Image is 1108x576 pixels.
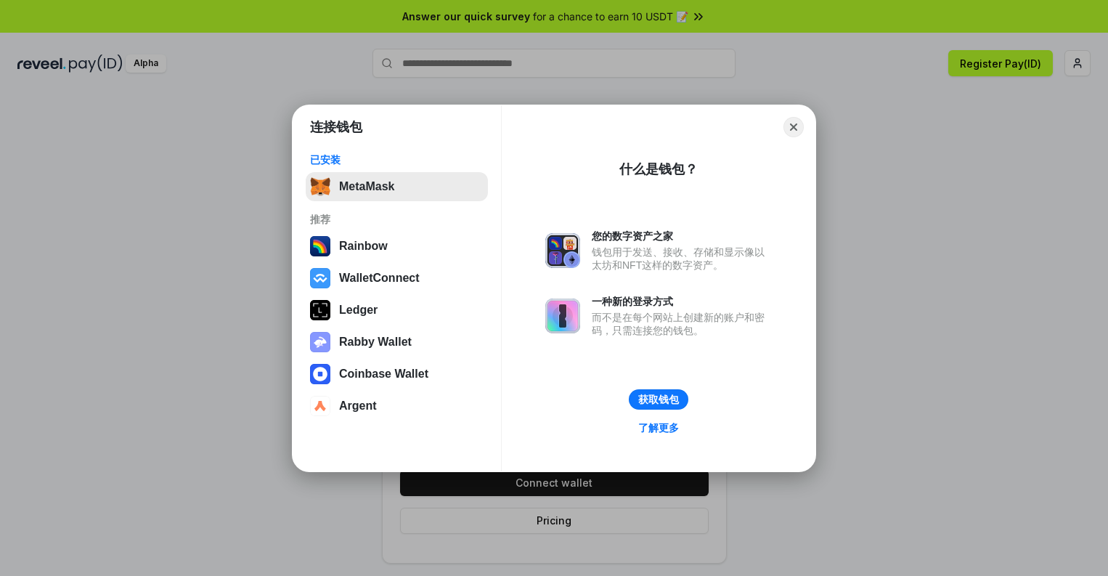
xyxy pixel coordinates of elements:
div: 推荐 [310,213,484,226]
button: Close [783,117,804,137]
a: 了解更多 [630,418,688,437]
div: WalletConnect [339,272,420,285]
div: Rabby Wallet [339,336,412,349]
div: 什么是钱包？ [619,161,698,178]
div: 而不是在每个网站上创建新的账户和密码，只需连接您的钱包。 [592,311,772,337]
div: 已安装 [310,153,484,166]
img: svg+xml,%3Csvg%20width%3D%22120%22%20height%3D%22120%22%20viewBox%3D%220%200%20120%20120%22%20fil... [310,236,330,256]
img: svg+xml,%3Csvg%20width%3D%2228%22%20height%3D%2228%22%20viewBox%3D%220%200%2028%2028%22%20fill%3D... [310,364,330,384]
button: Rabby Wallet [306,328,488,357]
img: svg+xml,%3Csvg%20fill%3D%22none%22%20height%3D%2233%22%20viewBox%3D%220%200%2035%2033%22%20width%... [310,177,330,197]
button: Coinbase Wallet [306,360,488,389]
img: svg+xml,%3Csvg%20xmlns%3D%22http%3A%2F%2Fwww.w3.org%2F2000%2Fsvg%22%20width%3D%2228%22%20height%3... [310,300,330,320]
button: 获取钱包 [629,389,688,410]
div: 获取钱包 [638,393,679,406]
div: 钱包用于发送、接收、存储和显示像以太坊和NFT这样的数字资产。 [592,246,772,272]
div: 了解更多 [638,421,679,434]
img: svg+xml,%3Csvg%20xmlns%3D%22http%3A%2F%2Fwww.w3.org%2F2000%2Fsvg%22%20fill%3D%22none%22%20viewBox... [545,233,580,268]
button: Argent [306,392,488,421]
div: 一种新的登录方式 [592,295,772,308]
div: 您的数字资产之家 [592,230,772,243]
div: Ledger [339,304,378,317]
img: svg+xml,%3Csvg%20width%3D%2228%22%20height%3D%2228%22%20viewBox%3D%220%200%2028%2028%22%20fill%3D... [310,396,330,416]
div: Coinbase Wallet [339,368,428,381]
button: MetaMask [306,172,488,201]
h1: 连接钱包 [310,118,362,136]
img: svg+xml,%3Csvg%20xmlns%3D%22http%3A%2F%2Fwww.w3.org%2F2000%2Fsvg%22%20fill%3D%22none%22%20viewBox... [545,299,580,333]
button: Ledger [306,296,488,325]
img: svg+xml,%3Csvg%20width%3D%2228%22%20height%3D%2228%22%20viewBox%3D%220%200%2028%2028%22%20fill%3D... [310,268,330,288]
div: Argent [339,399,377,413]
div: MetaMask [339,180,394,193]
button: WalletConnect [306,264,488,293]
img: svg+xml,%3Csvg%20xmlns%3D%22http%3A%2F%2Fwww.w3.org%2F2000%2Fsvg%22%20fill%3D%22none%22%20viewBox... [310,332,330,352]
button: Rainbow [306,232,488,261]
div: Rainbow [339,240,388,253]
